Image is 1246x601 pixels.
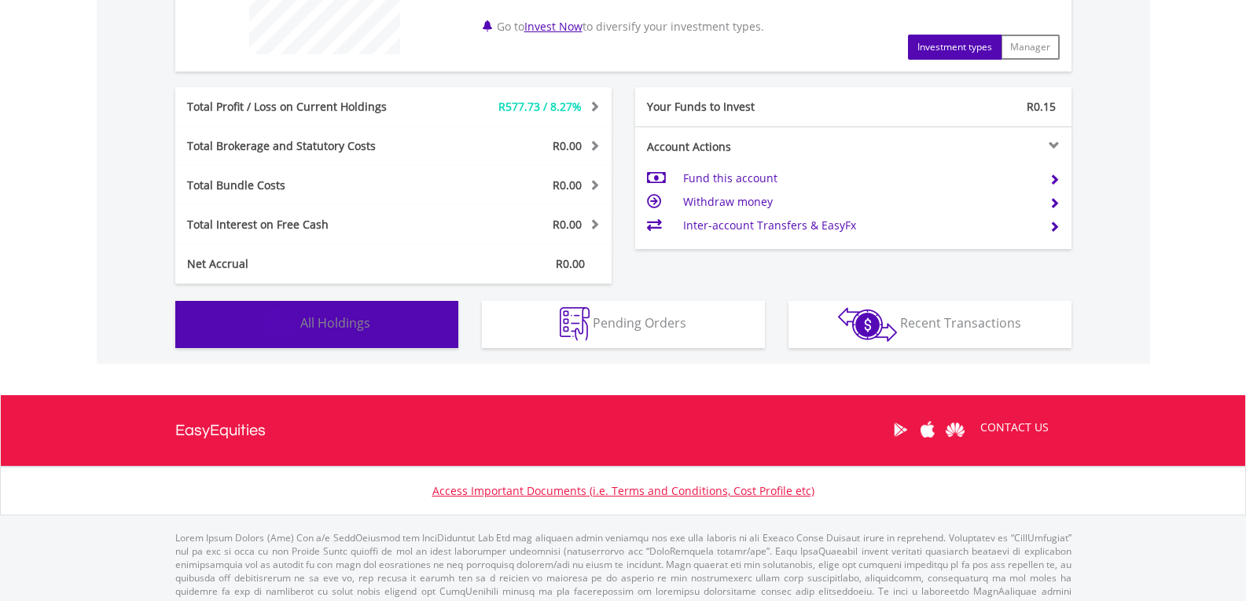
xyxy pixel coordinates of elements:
a: CONTACT US [969,405,1060,449]
td: Withdraw money [683,190,1036,214]
span: R0.00 [556,256,585,271]
div: Your Funds to Invest [635,99,854,115]
span: R0.00 [553,217,582,232]
div: Total Profit / Loss on Current Holdings [175,99,430,115]
span: Pending Orders [593,314,686,332]
a: Invest Now [524,19,583,34]
a: Huawei [942,405,969,454]
span: R0.00 [553,178,582,192]
img: holdings-wht.png [263,307,297,341]
div: Net Accrual [175,256,430,272]
span: Recent Transactions [900,314,1021,332]
span: R0.00 [553,138,582,153]
td: Fund this account [683,167,1036,190]
div: Total Brokerage and Statutory Costs [175,138,430,154]
button: All Holdings [175,301,458,348]
td: Inter-account Transfers & EasyFx [683,214,1036,237]
a: Access Important Documents (i.e. Terms and Conditions, Cost Profile etc) [432,483,814,498]
div: Total Bundle Costs [175,178,430,193]
button: Investment types [908,35,1002,60]
span: R0.15 [1027,99,1056,114]
a: Apple [914,405,942,454]
button: Manager [1001,35,1060,60]
button: Pending Orders [482,301,765,348]
a: EasyEquities [175,395,266,466]
div: Total Interest on Free Cash [175,217,430,233]
img: transactions-zar-wht.png [838,307,897,342]
a: Google Play [887,405,914,454]
img: pending_instructions-wht.png [560,307,590,341]
span: All Holdings [300,314,370,332]
div: Account Actions [635,139,854,155]
button: Recent Transactions [788,301,1071,348]
span: R577.73 / 8.27% [498,99,582,114]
